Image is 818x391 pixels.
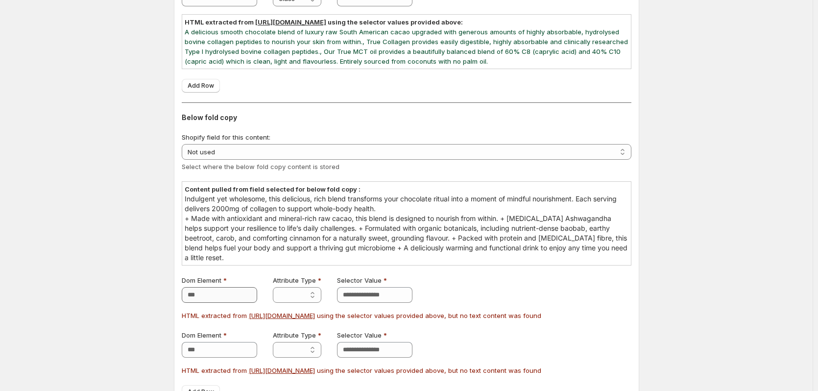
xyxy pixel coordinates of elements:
[249,367,315,374] a: [URL][DOMAIN_NAME]
[185,184,628,194] p: Content pulled from field selected for below fold copy :
[182,133,270,141] span: Shopify field for this content:
[182,311,541,320] p: HTML extracted from using the selector values provided above, but no text content was found
[182,79,220,93] button: Add Row
[185,17,628,27] p: HTML extracted from using the selector values provided above:
[249,312,315,319] a: [URL][DOMAIN_NAME]
[182,366,541,375] p: HTML extracted from using the selector values provided above, but no text content was found
[273,331,316,339] span: Attribute Type
[182,331,221,339] span: Dom Element
[182,113,631,122] h3: Below fold copy
[182,276,221,284] span: Dom Element
[182,163,339,171] span: Select where the below fold copy content is stored
[185,194,628,214] p: Indulgent yet wholesome, this delicious, rich blend transforms your chocolate ritual into a momen...
[255,18,326,26] a: [URL][DOMAIN_NAME]
[273,276,316,284] span: Attribute Type
[188,82,214,90] span: Add Row
[185,27,628,66] p: A delicious smooth chocolate blend of luxury raw South American cacao upgraded with generous amou...
[337,331,382,339] span: Selector Value
[337,276,382,284] span: Selector Value
[185,214,628,263] p: + Made with antioxidant and mineral-rich raw cacao, this blend is designed to nourish from within...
